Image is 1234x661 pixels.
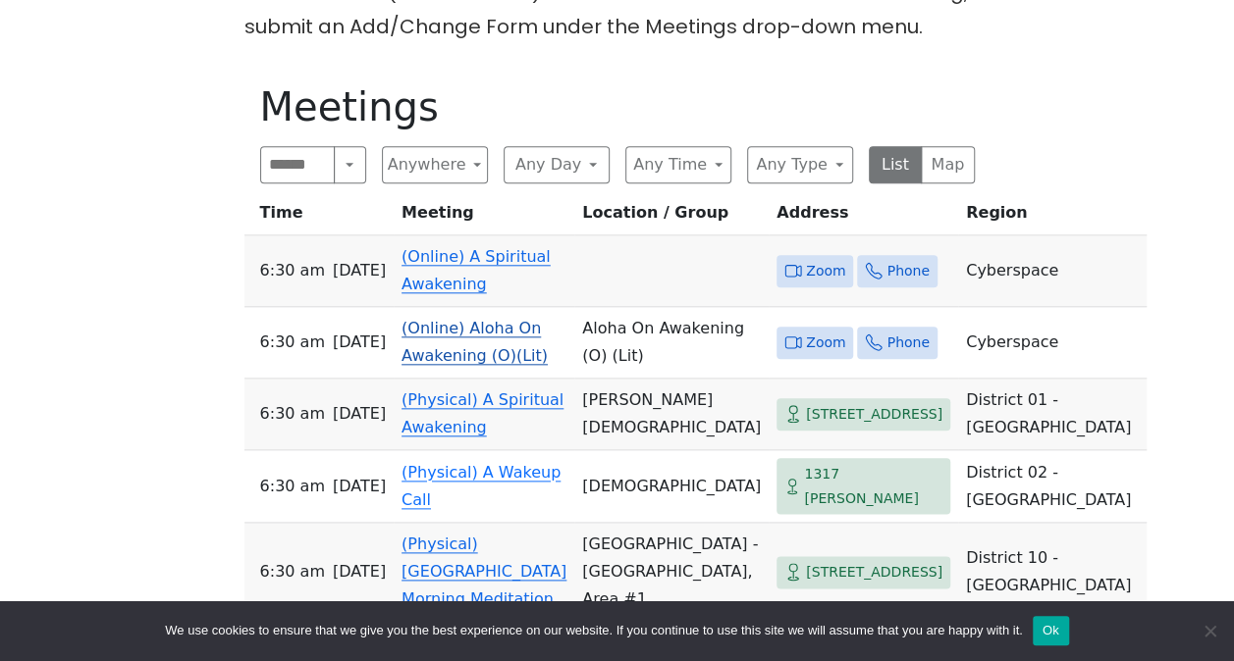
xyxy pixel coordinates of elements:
[402,390,563,436] a: (Physical) A Spiritual Awakening
[333,329,386,356] span: [DATE]
[806,402,942,427] span: [STREET_ADDRESS]
[260,400,325,428] span: 6:30 AM
[333,257,386,284] span: [DATE]
[260,558,325,585] span: 6:30 AM
[958,523,1147,622] td: District 10 - [GEOGRAPHIC_DATA]
[958,199,1147,235] th: Region
[244,199,395,235] th: Time
[574,523,769,622] td: [GEOGRAPHIC_DATA] - [GEOGRAPHIC_DATA], Area #1
[382,146,488,183] button: Anywhere
[958,450,1147,523] td: District 02 - [GEOGRAPHIC_DATA]
[260,257,325,284] span: 6:30 AM
[260,473,325,500] span: 6:30 AM
[769,199,958,235] th: Address
[402,463,561,509] a: (Physical) A Wakeup Call
[333,558,386,585] span: [DATE]
[402,319,548,365] a: (Online) Aloha On Awakening (O)(Lit)
[260,83,975,130] h1: Meetings
[869,146,923,183] button: List
[334,146,365,183] button: Search
[394,199,574,235] th: Meeting
[958,235,1147,307] td: Cyberspace
[574,307,769,379] td: Aloha On Awakening (O) (Lit)
[886,259,929,283] span: Phone
[806,259,845,283] span: Zoom
[625,146,731,183] button: Any Time
[574,450,769,523] td: [DEMOGRAPHIC_DATA]
[574,379,769,450] td: [PERSON_NAME][DEMOGRAPHIC_DATA]
[402,247,551,293] a: (Online) A Spiritual Awakening
[1033,616,1069,645] button: Ok
[260,329,325,356] span: 6:30 AM
[333,400,386,428] span: [DATE]
[806,330,845,355] span: Zoom
[886,330,929,355] span: Phone
[574,199,769,235] th: Location / Group
[165,621,1022,640] span: We use cookies to ensure that we give you the best experience on our website. If you continue to ...
[260,146,336,183] input: Search
[806,560,942,585] span: [STREET_ADDRESS]
[958,379,1147,450] td: District 01 - [GEOGRAPHIC_DATA]
[333,473,386,500] span: [DATE]
[504,146,610,183] button: Any Day
[1200,621,1219,640] span: No
[402,534,566,608] a: (Physical) [GEOGRAPHIC_DATA] Morning Meditation
[804,462,942,510] span: 1317 [PERSON_NAME]
[921,146,975,183] button: Map
[747,146,853,183] button: Any Type
[958,307,1147,379] td: Cyberspace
